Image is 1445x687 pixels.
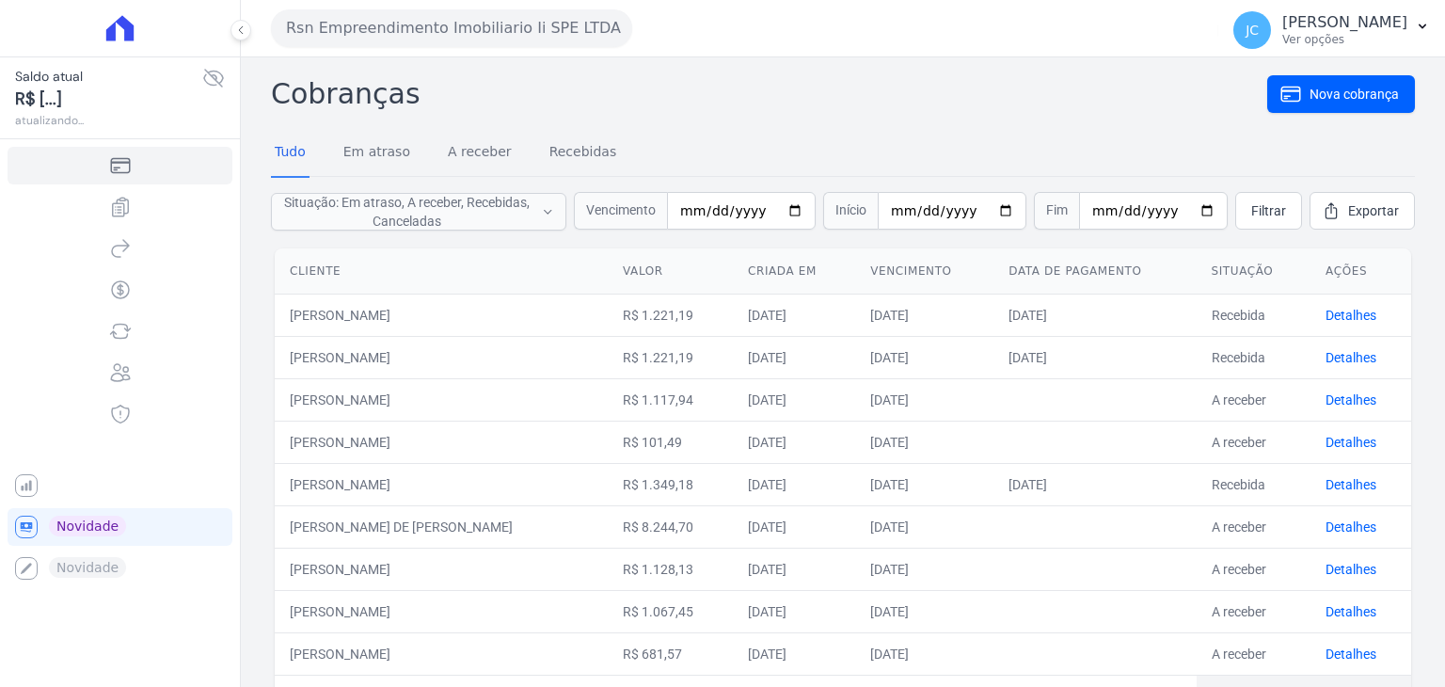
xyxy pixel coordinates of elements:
td: [PERSON_NAME] [275,463,608,505]
span: JC [1246,24,1259,37]
a: Detalhes [1326,308,1376,323]
p: Ver opções [1282,32,1407,47]
a: Detalhes [1326,435,1376,450]
a: Tudo [271,129,310,178]
a: Em atraso [340,129,414,178]
td: [DATE] [993,294,1196,336]
a: Detalhes [1326,519,1376,535]
td: R$ 101,49 [608,421,733,463]
td: [DATE] [855,463,993,505]
button: Rsn Empreendimento Imobiliario Ii SPE LTDA [271,9,632,47]
button: Situação: Em atraso, A receber, Recebidas, Canceladas [271,193,566,231]
th: Criada em [733,248,855,295]
td: [DATE] [733,294,855,336]
th: Data de pagamento [993,248,1196,295]
a: Novidade [8,508,232,546]
td: [DATE] [733,632,855,675]
span: Novidade [49,516,126,536]
nav: Sidebar [15,147,225,587]
a: Detalhes [1326,562,1376,577]
a: Detalhes [1326,647,1376,662]
h2: Cobranças [271,72,1267,115]
td: [DATE] [733,463,855,505]
td: [DATE] [733,378,855,421]
th: Ações [1310,248,1411,295]
span: Nova cobrança [1310,85,1399,104]
td: A receber [1197,421,1311,463]
td: [DATE] [855,548,993,590]
td: A receber [1197,632,1311,675]
td: R$ 1.128,13 [608,548,733,590]
td: R$ 1.067,45 [608,590,733,632]
a: Detalhes [1326,392,1376,407]
td: [PERSON_NAME] [275,378,608,421]
td: [DATE] [733,336,855,378]
td: [DATE] [855,336,993,378]
td: [DATE] [855,378,993,421]
a: Nova cobrança [1267,75,1415,113]
td: A receber [1197,548,1311,590]
td: [DATE] [733,421,855,463]
td: [PERSON_NAME] DE [PERSON_NAME] [275,505,608,548]
td: [DATE] [993,336,1196,378]
td: [DATE] [855,505,993,548]
td: [PERSON_NAME] [275,421,608,463]
td: [DATE] [733,548,855,590]
td: [PERSON_NAME] [275,548,608,590]
td: R$ 1.221,19 [608,336,733,378]
td: [PERSON_NAME] [275,590,608,632]
span: Vencimento [574,192,667,230]
td: [PERSON_NAME] [275,632,608,675]
span: Início [823,192,878,230]
td: R$ 681,57 [608,632,733,675]
a: Recebidas [546,129,621,178]
p: [PERSON_NAME] [1282,13,1407,32]
td: [DATE] [855,294,993,336]
span: Situação: Em atraso, A receber, Recebidas, Canceladas [283,193,531,231]
td: R$ 1.221,19 [608,294,733,336]
span: Fim [1034,192,1079,230]
td: Recebida [1197,336,1311,378]
a: Filtrar [1235,192,1302,230]
td: A receber [1197,378,1311,421]
td: [DATE] [855,421,993,463]
a: Detalhes [1326,477,1376,492]
th: Valor [608,248,733,295]
a: Exportar [1310,192,1415,230]
th: Vencimento [855,248,993,295]
a: Detalhes [1326,350,1376,365]
span: Exportar [1348,201,1399,220]
th: Cliente [275,248,608,295]
span: Filtrar [1251,201,1286,220]
td: [DATE] [733,590,855,632]
td: R$ 8.244,70 [608,505,733,548]
td: [DATE] [855,590,993,632]
td: [PERSON_NAME] [275,294,608,336]
th: Situação [1197,248,1311,295]
td: [DATE] [993,463,1196,505]
td: R$ 1.349,18 [608,463,733,505]
a: A receber [444,129,516,178]
span: R$ [...] [15,87,202,112]
td: A receber [1197,590,1311,632]
td: [DATE] [733,505,855,548]
td: R$ 1.117,94 [608,378,733,421]
td: A receber [1197,505,1311,548]
td: [PERSON_NAME] [275,336,608,378]
span: atualizando... [15,112,202,129]
td: [DATE] [855,632,993,675]
span: Saldo atual [15,67,202,87]
td: Recebida [1197,463,1311,505]
td: Recebida [1197,294,1311,336]
a: Detalhes [1326,604,1376,619]
button: JC [PERSON_NAME] Ver opções [1218,4,1445,56]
